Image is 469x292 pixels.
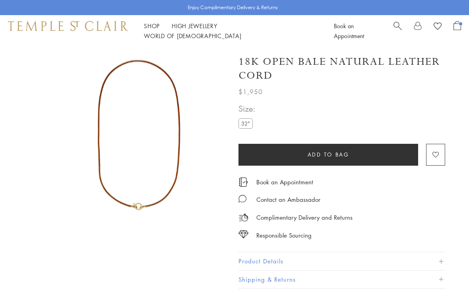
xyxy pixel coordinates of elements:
[238,271,445,288] button: Shipping & Returns
[238,213,248,222] img: icon_delivery.svg
[144,32,241,40] a: World of [DEMOGRAPHIC_DATA]World of [DEMOGRAPHIC_DATA]
[434,21,442,33] a: View Wishlist
[429,255,461,284] iframe: Gorgias live chat messenger
[52,47,227,222] img: 18K Open Bale Natural Leather Cord
[256,195,320,205] div: Contact an Ambassador
[238,118,253,128] label: 32"
[308,150,349,159] span: Add to bag
[238,178,248,187] img: icon_appointment.svg
[238,55,445,83] h1: 18K Open Bale Natural Leather Cord
[238,102,256,115] span: Size:
[172,22,217,30] a: High JewelleryHigh Jewellery
[256,230,312,240] div: Responsible Sourcing
[238,87,263,97] span: $1,950
[453,21,461,41] a: Open Shopping Bag
[238,195,246,203] img: MessageIcon-01_2.svg
[393,21,402,41] a: Search
[256,178,313,186] a: Book an Appointment
[144,22,160,30] a: ShopShop
[144,21,316,41] nav: Main navigation
[188,4,278,12] p: Enjoy Complimentary Delivery & Returns
[238,252,445,270] button: Product Details
[334,22,364,40] a: Book an Appointment
[238,144,418,166] button: Add to bag
[256,213,353,222] p: Complimentary Delivery and Returns
[238,230,248,238] img: icon_sourcing.svg
[8,21,128,31] img: Temple St. Clair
